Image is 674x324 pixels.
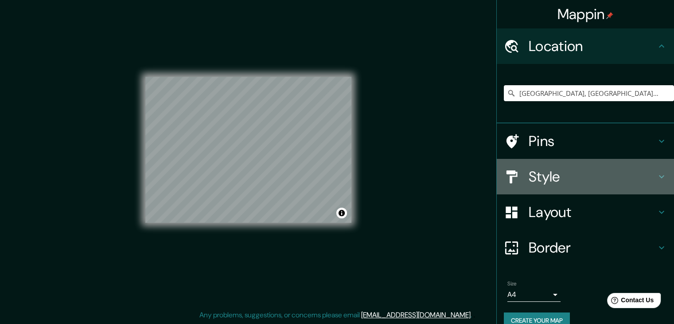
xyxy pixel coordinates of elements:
[497,194,674,230] div: Layout
[529,203,656,221] h4: Layout
[507,288,561,302] div: A4
[529,37,656,55] h4: Location
[473,310,475,320] div: .
[529,168,656,186] h4: Style
[472,310,473,320] div: .
[336,208,347,218] button: Toggle attribution
[529,239,656,257] h4: Border
[595,289,664,314] iframe: Help widget launcher
[497,123,674,159] div: Pins
[606,12,613,19] img: pin-icon.png
[497,28,674,64] div: Location
[361,310,471,320] a: [EMAIL_ADDRESS][DOMAIN_NAME]
[145,77,351,223] canvas: Map
[529,132,656,150] h4: Pins
[497,230,674,265] div: Border
[507,280,517,288] label: Size
[199,310,472,320] p: Any problems, suggestions, or concerns please email .
[557,5,614,23] h4: Mappin
[497,159,674,194] div: Style
[504,85,674,101] input: Pick your city or area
